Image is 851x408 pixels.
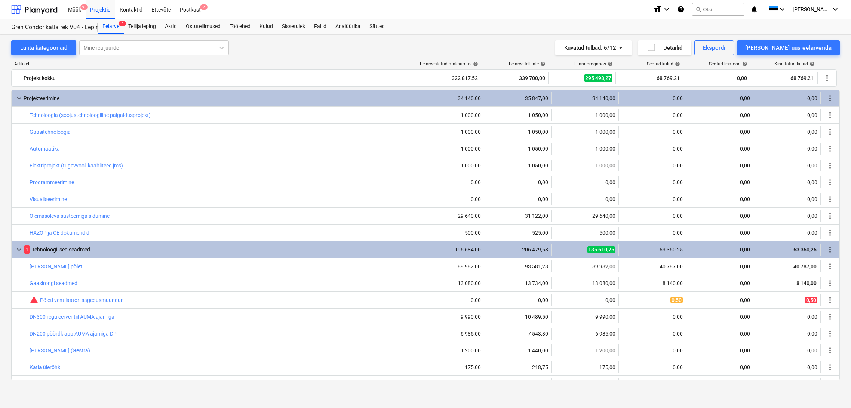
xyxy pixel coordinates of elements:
span: Rohkem tegevusi [826,195,835,204]
div: Lülita kategooriaid [20,43,67,53]
a: Programmeerimine [30,179,74,185]
div: 0,00 [689,230,750,236]
div: 0,00 [689,247,750,253]
span: 63 360,25 [793,247,817,253]
i: keyboard_arrow_down [778,5,787,14]
div: 29 640,00 [554,213,615,219]
span: Rohkem tegevusi [826,262,835,271]
span: [PERSON_NAME][GEOGRAPHIC_DATA] [793,6,830,12]
div: 206 479,68 [487,247,548,253]
div: 0,00 [756,196,817,202]
a: Põleti ventilaatori sagedusmuundur [40,297,123,303]
span: help [539,61,546,67]
div: 0,00 [756,146,817,152]
span: help [673,61,680,67]
span: 8 140,00 [796,280,817,286]
span: Rohkem tegevusi [826,245,835,254]
div: 322 817,52 [417,72,478,84]
div: 1 000,00 [420,146,481,152]
div: 1 000,00 [420,112,481,118]
div: 0,00 [554,179,615,185]
div: 0,00 [756,331,817,337]
div: 0,00 [689,297,750,303]
div: Eelarvestatud maksumus [420,61,478,67]
button: Otsi [692,3,744,16]
div: 1 000,00 [554,112,615,118]
div: 1 050,00 [487,146,548,152]
span: 185 610,75 [587,246,615,253]
div: Eelarve [98,19,124,34]
div: 1 050,00 [487,163,548,169]
div: 218,75 [487,364,548,370]
a: Aktid [160,19,181,34]
span: 1 [24,245,30,254]
span: Rohkem tegevusi [826,380,835,389]
span: Rohkem tegevusi [826,312,835,321]
div: 0,00 [622,129,683,135]
a: Kulud [255,19,277,34]
div: Detailid [647,43,682,53]
div: 1 000,00 [554,146,615,152]
div: Kuvatud tulbad : 6/12 [564,43,623,53]
span: search [695,6,701,12]
div: 29 640,00 [420,213,481,219]
div: 34 140,00 [554,95,615,101]
a: Tellija leping [124,19,160,34]
span: Rohkem tegevusi [826,111,835,120]
div: 0,00 [622,213,683,219]
div: 0,00 [756,213,817,219]
div: 0,00 [689,112,750,118]
div: 0,00 [622,146,683,152]
div: 6 985,00 [420,331,481,337]
a: Gaasitehnoloogia [30,129,71,135]
div: 31 122,00 [487,213,548,219]
div: Töölehed [225,19,255,34]
span: help [741,61,747,67]
div: 0,00 [622,230,683,236]
a: [PERSON_NAME] (Gestra) [30,347,90,353]
div: 0,00 [689,95,750,101]
div: Ostutellimused [181,19,225,34]
div: 0,00 [689,129,750,135]
div: 35 847,00 [487,95,548,101]
div: 0,00 [622,95,683,101]
div: 0,00 [487,179,548,185]
a: Analüütika [331,19,365,34]
div: 0,00 [622,179,683,185]
span: Rohkem tegevusi [826,228,835,237]
div: Projekt kokku [24,72,411,84]
div: 0,00 [420,196,481,202]
div: Projekteerimine [24,92,414,104]
div: 0,00 [689,213,750,219]
span: 7 [200,4,208,10]
div: Seotud kulud [647,61,680,67]
div: 0,00 [420,179,481,185]
span: help [471,61,478,67]
div: Eelarve tellijale [509,61,546,67]
div: 89 982,00 [420,263,481,269]
span: keyboard_arrow_down [15,245,24,254]
a: HAZOP ja CE dokumendid [30,230,89,236]
div: 34 140,00 [420,95,481,101]
span: Rohkem tegevusi [826,161,835,170]
span: 0,50 [670,297,683,303]
div: 1 050,00 [487,129,548,135]
a: Katla ülerõhk [30,364,60,370]
div: Kinnitatud kulud [774,61,815,67]
a: Gaasirongi seadmed [30,280,77,286]
span: Rohkem tegevusi [826,94,835,103]
i: keyboard_arrow_down [662,5,671,14]
div: 339 700,00 [484,72,545,84]
div: Hinnaprognoos [574,61,613,67]
div: 0,00 [487,297,548,303]
div: 1 000,00 [554,163,615,169]
div: 0,00 [622,314,683,320]
div: 89 982,00 [554,263,615,269]
div: 0,00 [689,280,750,286]
div: 9 990,00 [420,314,481,320]
div: 13 080,00 [554,280,615,286]
div: 0,00 [756,163,817,169]
div: 0,00 [756,314,817,320]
